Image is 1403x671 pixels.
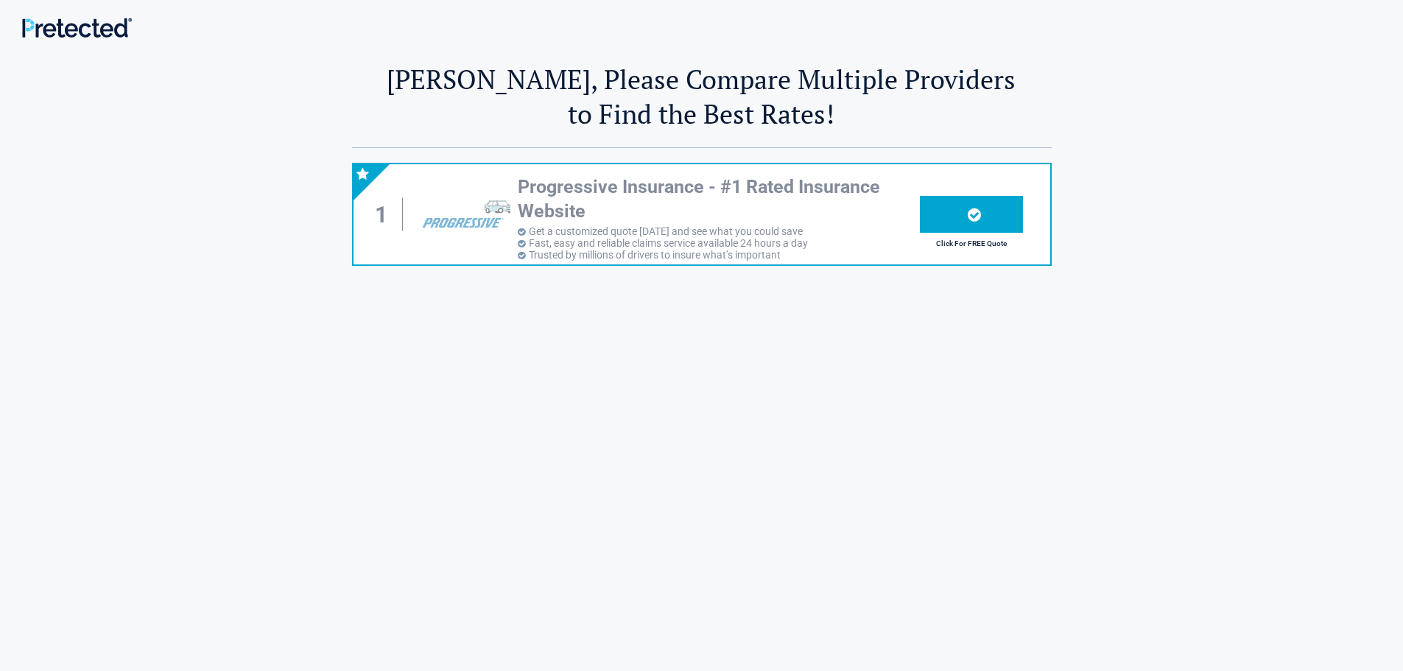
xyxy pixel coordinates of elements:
div: 1 [368,198,404,231]
h2: Click For FREE Quote [920,239,1023,247]
img: Main Logo [22,18,132,38]
img: progressive's logo [415,192,510,237]
li: Fast, easy and reliable claims service available 24 hours a day [518,237,920,249]
h3: Progressive Insurance - #1 Rated Insurance Website [518,175,920,223]
li: Trusted by millions of drivers to insure what’s important [518,249,920,261]
h2: [PERSON_NAME], Please Compare Multiple Providers to Find the Best Rates! [352,62,1052,131]
li: Get a customized quote [DATE] and see what you could save [518,225,920,237]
